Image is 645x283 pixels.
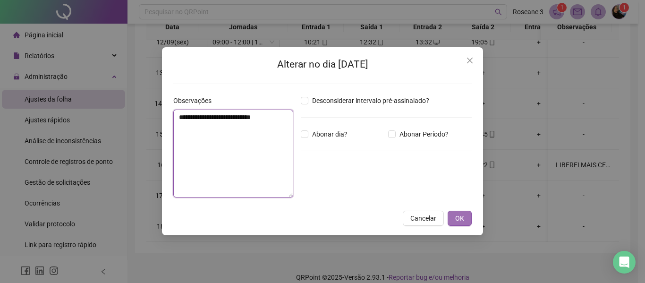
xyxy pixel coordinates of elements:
[462,53,477,68] button: Close
[396,129,452,139] span: Abonar Período?
[448,211,472,226] button: OK
[613,251,636,274] div: Open Intercom Messenger
[455,213,464,223] span: OK
[308,129,351,139] span: Abonar dia?
[308,95,433,106] span: Desconsiderar intervalo pré-assinalado?
[410,213,436,223] span: Cancelar
[403,211,444,226] button: Cancelar
[173,57,472,72] h2: Alterar no dia [DATE]
[173,95,218,106] label: Observações
[466,57,474,64] span: close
